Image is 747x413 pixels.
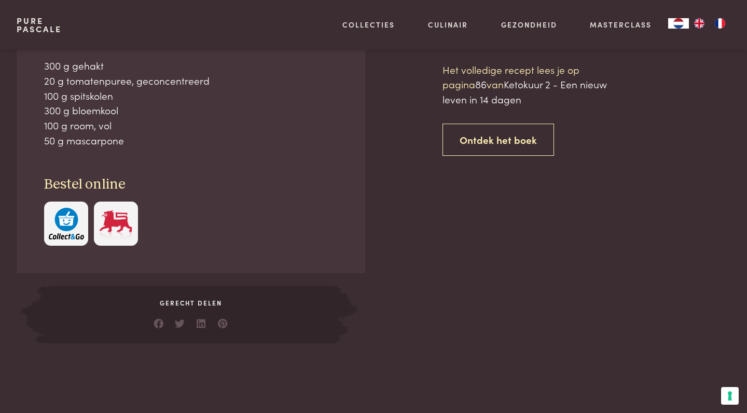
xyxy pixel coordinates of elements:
span: Gerecht delen [49,298,333,308]
img: Delhaize [98,208,133,239]
div: 300 g bloemkool [44,103,338,118]
a: Ontdek het boek [442,124,554,156]
aside: Language selected: Nederlands [668,18,730,29]
a: NL [668,18,689,29]
div: Language [668,18,689,29]
a: Collecties [342,19,395,30]
div: 20 g tomatenpuree, geconcentreerd [44,73,338,88]
div: 300 g gehakt [44,58,338,73]
div: 100 g room, vol [44,118,338,133]
ul: Language list [689,18,730,29]
span: 86 [475,77,487,91]
a: Culinair [428,19,468,30]
h3: Bestel online [44,176,338,194]
a: Gezondheid [501,19,557,30]
img: c308188babc36a3a401bcb5cb7e020f4d5ab42f7cacd8327e500463a43eeb86c.svg [49,208,84,239]
a: EN [689,18,710,29]
a: FR [710,18,730,29]
a: Masterclass [590,19,652,30]
span: Ketokuur 2 - Een nieuw leven in 14 dagen [442,77,607,106]
a: PurePascale [17,17,62,33]
p: Het volledige recept lees je op pagina van [442,62,619,107]
div: 50 g mascarpone [44,133,338,148]
div: 100 g spitskolen [44,88,338,103]
button: Uw voorkeuren voor toestemming voor trackingtechnologieën [721,387,739,405]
